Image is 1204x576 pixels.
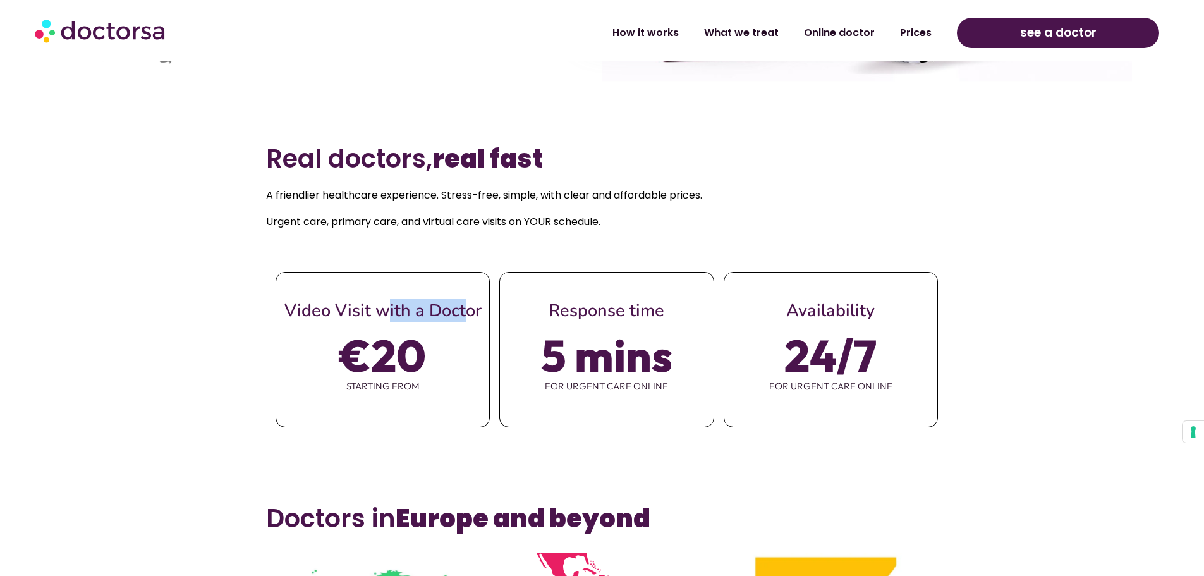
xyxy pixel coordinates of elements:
button: Your consent preferences for tracking technologies [1183,421,1204,443]
h2: Real doctors, [266,144,938,174]
span: Availability [786,299,875,322]
nav: Menu [311,18,944,47]
h3: Doctors in [266,503,938,534]
a: What we treat [691,18,791,47]
span: 5 mins [541,338,672,373]
a: Online doctor [791,18,887,47]
span: starting from [276,373,489,400]
b: real fast [432,141,543,176]
p: Urgent care, primary care, and virtual care visits on YOUR schedule. [266,213,938,231]
a: How it works [600,18,691,47]
span: for urgent care online [500,373,713,400]
a: see a doctor [957,18,1159,48]
p: A friendlier healthcare experience. Stress-free, simple, with clear and affordable prices. [266,187,938,204]
a: Prices [887,18,944,47]
b: Europe and beyond [396,501,650,536]
span: 24/7 [784,338,877,373]
span: see a doctor [1020,23,1097,43]
span: €20 [339,338,426,373]
span: Video Visit with a Doctor [284,299,482,322]
span: Response time [549,299,664,322]
span: for urgent care online [724,373,937,400]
